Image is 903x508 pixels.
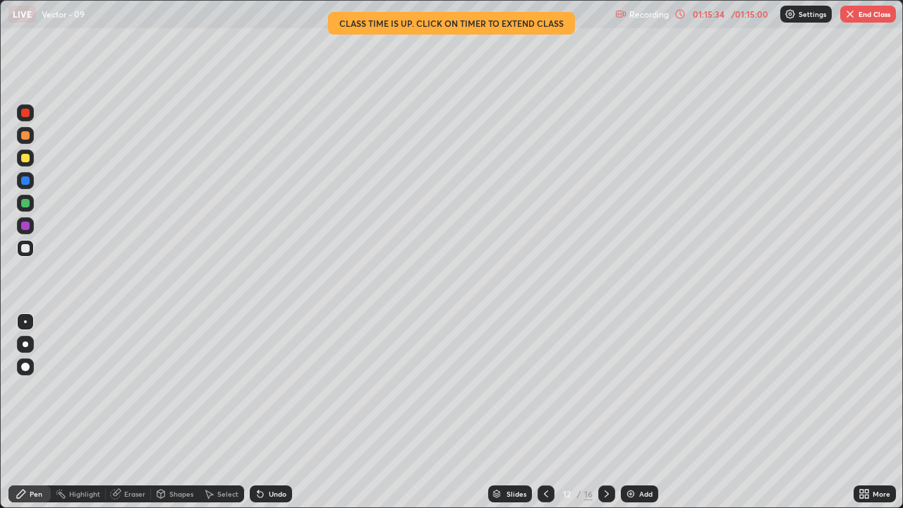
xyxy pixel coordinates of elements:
[873,490,890,497] div: More
[577,490,581,498] div: /
[584,488,593,500] div: 16
[169,490,193,497] div: Shapes
[639,490,653,497] div: Add
[30,490,42,497] div: Pen
[625,488,636,500] img: add-slide-button
[42,8,85,20] p: Vector - 09
[507,490,526,497] div: Slides
[689,10,728,18] div: 01:15:34
[728,10,772,18] div: / 01:15:00
[615,8,626,20] img: recording.375f2c34.svg
[799,11,826,18] p: Settings
[629,9,669,20] p: Recording
[269,490,286,497] div: Undo
[124,490,145,497] div: Eraser
[840,6,896,23] button: End Class
[69,490,100,497] div: Highlight
[13,8,32,20] p: LIVE
[217,490,238,497] div: Select
[560,490,574,498] div: 12
[844,8,856,20] img: end-class-cross
[784,8,796,20] img: class-settings-icons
